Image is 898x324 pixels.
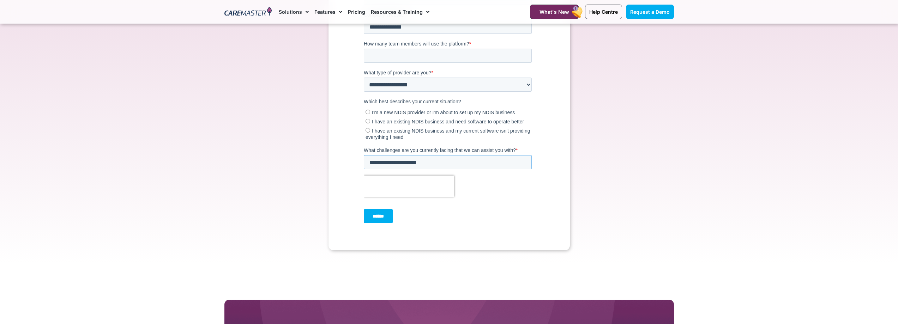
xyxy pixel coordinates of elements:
span: Request a Demo [630,9,670,15]
a: What's New [530,5,579,19]
span: Help Centre [589,9,618,15]
a: Request a Demo [626,5,674,19]
img: CareMaster Logo [224,7,272,17]
span: What's New [540,9,569,15]
a: Help Centre [585,5,622,19]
